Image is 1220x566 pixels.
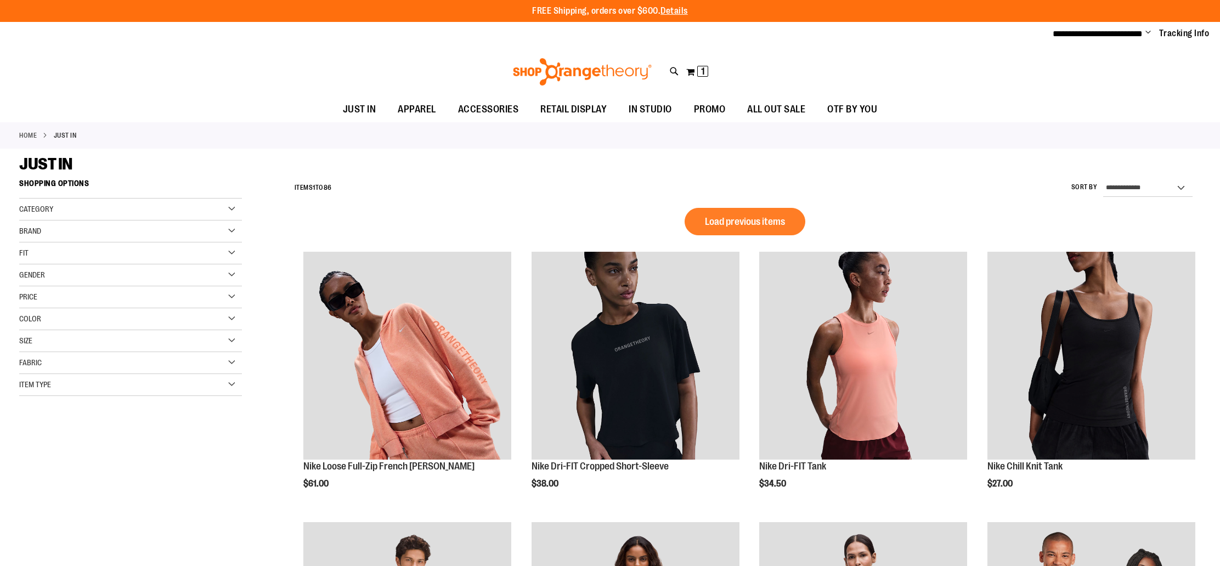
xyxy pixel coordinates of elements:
span: Item Type [19,380,51,389]
span: JUST IN [19,155,72,173]
span: $27.00 [987,479,1014,489]
button: Account menu [1145,28,1151,39]
span: PROMO [694,97,726,122]
h2: Items to [295,179,332,196]
span: Fabric [19,358,42,367]
a: Tracking Info [1159,27,1210,39]
span: JUST IN [343,97,376,122]
span: Color [19,314,41,323]
strong: Shopping Options [19,174,242,199]
a: Nike Chill Knit Tank [987,252,1195,461]
span: 1 [701,66,705,77]
span: Size [19,336,32,345]
img: Nike Dri-FIT Cropped Short-Sleeve [532,252,739,460]
span: ACCESSORIES [458,97,519,122]
img: Nike Chill Knit Tank [987,252,1195,460]
img: Nike Dri-FIT Tank [759,252,967,460]
a: Home [19,131,37,140]
img: Nike Loose Full-Zip French Terry Hoodie [303,252,511,460]
div: product [526,246,745,517]
div: product [754,246,973,517]
span: Category [19,205,53,213]
strong: JUST IN [54,131,77,140]
span: 86 [324,184,332,191]
img: Shop Orangetheory [511,58,653,86]
span: Load previous items [705,216,785,227]
button: Load previous items [685,208,805,235]
a: Nike Loose Full-Zip French Terry Hoodie [303,252,511,461]
a: Nike Dri-FIT Tank [759,461,826,472]
span: ALL OUT SALE [747,97,805,122]
a: Nike Dri-FIT Cropped Short-Sleeve [532,461,669,472]
span: Fit [19,248,29,257]
span: IN STUDIO [629,97,672,122]
span: RETAIL DISPLAY [540,97,607,122]
span: $34.50 [759,479,788,489]
div: product [982,246,1201,517]
div: product [298,246,517,517]
span: Brand [19,227,41,235]
a: Nike Loose Full-Zip French [PERSON_NAME] [303,461,475,472]
span: OTF BY YOU [827,97,877,122]
span: $38.00 [532,479,560,489]
span: $61.00 [303,479,330,489]
a: Nike Dri-FIT Tank [759,252,967,461]
span: Gender [19,270,45,279]
a: Details [660,6,688,16]
p: FREE Shipping, orders over $600. [532,5,688,18]
span: APPAREL [398,97,436,122]
a: Nike Dri-FIT Cropped Short-Sleeve [532,252,739,461]
label: Sort By [1071,183,1098,192]
a: Nike Chill Knit Tank [987,461,1063,472]
span: 1 [313,184,315,191]
span: Price [19,292,37,301]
